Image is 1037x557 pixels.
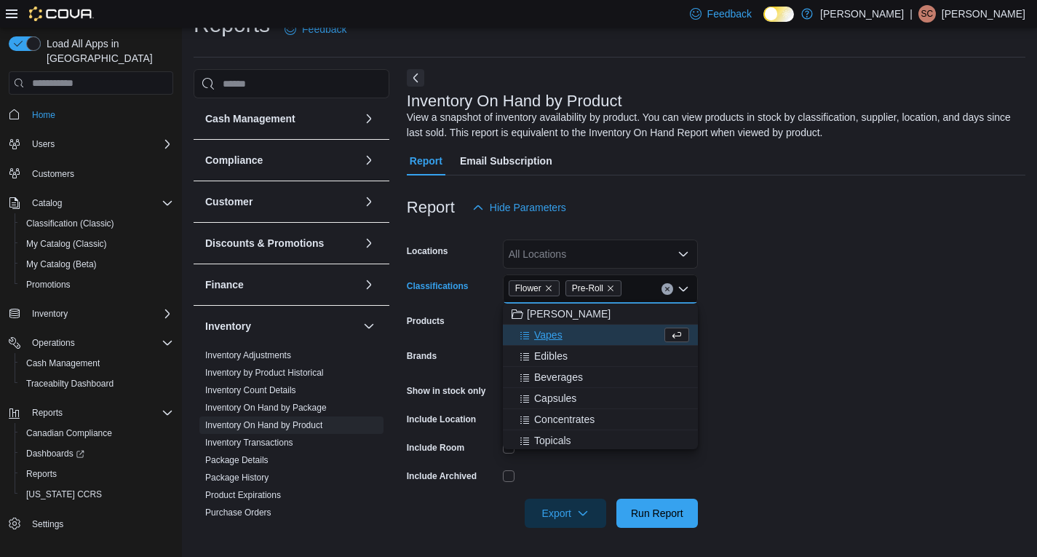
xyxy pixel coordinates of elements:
[26,279,71,291] span: Promotions
[515,281,541,296] span: Flower
[26,135,173,153] span: Users
[407,442,464,454] label: Include Room
[26,305,173,323] span: Inventory
[205,384,296,396] span: Inventory Count Details
[407,245,448,257] label: Locations
[407,199,455,216] h3: Report
[302,22,346,36] span: Feedback
[26,378,114,390] span: Traceabilty Dashboard
[20,215,173,232] span: Classification (Classic)
[616,499,698,528] button: Run Report
[32,197,62,209] span: Catalog
[205,194,357,209] button: Customer
[32,407,63,419] span: Reports
[20,465,173,483] span: Reports
[205,194,253,209] h3: Customer
[407,110,1018,141] div: View a snapshot of inventory availability by product. You can view products in stock by classific...
[205,438,293,448] a: Inventory Transactions
[205,277,244,292] h3: Finance
[20,276,76,293] a: Promotions
[205,454,269,466] span: Package Details
[3,103,179,125] button: Home
[942,5,1025,23] p: [PERSON_NAME]
[360,151,378,169] button: Compliance
[678,248,689,260] button: Open list of options
[407,69,424,87] button: Next
[407,350,437,362] label: Brands
[205,402,327,414] span: Inventory On Hand by Package
[407,385,486,397] label: Show in stock only
[20,235,113,253] a: My Catalog (Classic)
[410,146,442,175] span: Report
[205,236,324,250] h3: Discounts & Promotions
[26,165,80,183] a: Customers
[678,283,689,295] button: Close list of options
[205,472,269,483] span: Package History
[20,445,173,462] span: Dashboards
[503,367,698,388] button: Beverages
[205,490,281,500] a: Product Expirations
[205,455,269,465] a: Package Details
[20,355,106,372] a: Cash Management
[205,236,357,250] button: Discounts & Promotions
[544,284,553,293] button: Remove Flower from selection in this group
[503,388,698,409] button: Capsules
[15,464,179,484] button: Reports
[205,350,291,360] a: Inventory Adjustments
[534,370,583,384] span: Beverages
[32,109,55,121] span: Home
[661,283,673,295] button: Clear input
[20,424,173,442] span: Canadian Compliance
[20,375,173,392] span: Traceabilty Dashboard
[707,7,752,21] span: Feedback
[26,448,84,459] span: Dashboards
[503,409,698,430] button: Concentrates
[205,153,357,167] button: Compliance
[15,423,179,443] button: Canadian Compliance
[3,134,179,154] button: Users
[921,5,934,23] span: SC
[29,7,94,21] img: Cova
[205,420,322,430] a: Inventory On Hand by Product
[205,153,263,167] h3: Compliance
[32,337,75,349] span: Operations
[360,317,378,335] button: Inventory
[205,507,271,518] span: Purchase Orders
[15,274,179,295] button: Promotions
[534,349,568,363] span: Edibles
[32,138,55,150] span: Users
[15,213,179,234] button: Classification (Classic)
[32,168,74,180] span: Customers
[20,256,103,273] a: My Catalog (Beta)
[407,315,445,327] label: Products
[26,404,68,422] button: Reports
[26,357,100,369] span: Cash Management
[26,194,68,212] button: Catalog
[509,280,560,296] span: Flower
[20,256,173,273] span: My Catalog (Beta)
[205,111,295,126] h3: Cash Management
[460,146,552,175] span: Email Subscription
[360,234,378,252] button: Discounts & Promotions
[15,254,179,274] button: My Catalog (Beta)
[26,135,60,153] button: Users
[26,468,57,480] span: Reports
[534,412,595,427] span: Concentrates
[26,238,107,250] span: My Catalog (Classic)
[205,349,291,361] span: Inventory Adjustments
[534,328,563,342] span: Vapes
[572,281,603,296] span: Pre-Roll
[20,276,173,293] span: Promotions
[20,215,120,232] a: Classification (Classic)
[503,304,698,325] button: [PERSON_NAME]
[360,193,378,210] button: Customer
[20,465,63,483] a: Reports
[15,234,179,254] button: My Catalog (Classic)
[205,368,324,378] a: Inventory by Product Historical
[15,484,179,505] button: [US_STATE] CCRS
[918,5,936,23] div: Sheldon Creightney
[26,165,173,183] span: Customers
[15,374,179,394] button: Traceabilty Dashboard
